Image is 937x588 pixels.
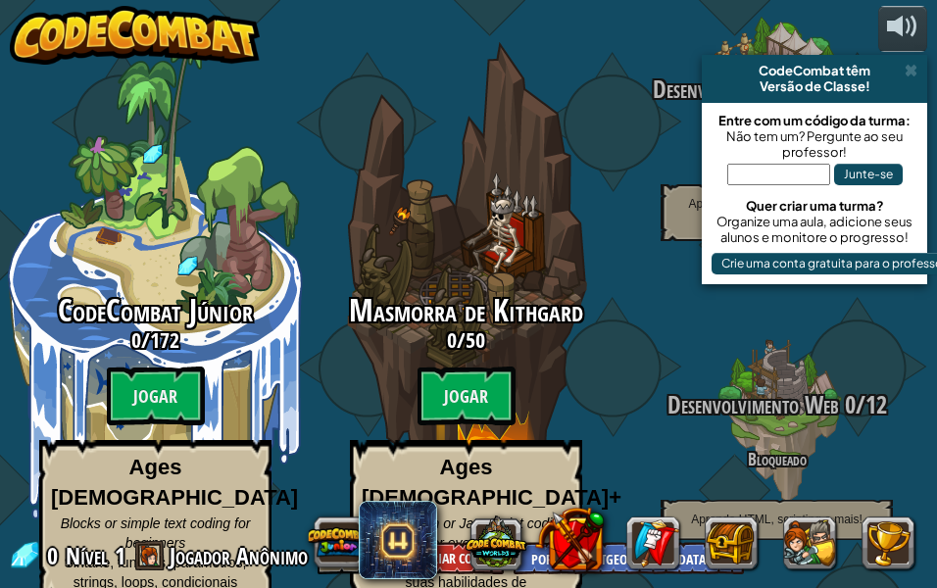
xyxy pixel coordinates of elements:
[712,113,917,128] div: Entre com um código da turma:
[712,128,917,160] div: Não tem um? Pergunte ao seu professor!
[170,540,308,571] span: Jogador Anônimo
[712,214,917,245] div: Organize uma aula, adicione seus alunos e monitore o progresso!
[61,515,251,551] span: Blocks or simple text coding for beginners
[311,328,621,352] h3: /
[621,134,932,153] h4: Bloqueado
[621,450,932,468] h4: Bloqueado
[466,325,485,355] span: 50
[47,540,64,571] span: 0
[66,540,108,572] span: Nível
[349,289,583,331] span: Masmorra de Kithgard
[834,164,903,185] button: Junte-se
[418,367,516,425] btn: Jogar
[878,6,927,52] button: Ajuste o volume
[710,78,919,94] div: Versão de Classe!
[150,325,179,355] span: 172
[107,367,205,425] btn: Jogar
[51,455,298,510] strong: Ages [DEMOGRAPHIC_DATA]
[839,388,856,421] span: 0
[712,198,917,214] div: Quer criar uma turma?
[10,6,261,65] img: CodeCombat - Learn how to code by playing a game
[447,325,457,355] span: 0
[710,63,919,78] div: CodeCombat têm
[621,76,932,103] h3: /
[865,388,887,421] span: 12
[688,197,864,227] span: Aprenda a construir seus próprios níveis!
[653,73,853,106] span: Desenvolvimento de Jogos
[621,392,932,418] h3: /
[115,540,125,571] span: 1
[131,325,141,355] span: 0
[58,289,253,331] span: CodeCombat Júnior
[667,388,839,421] span: Desenvolvimento Web
[362,455,621,510] strong: Ages [DEMOGRAPHIC_DATA]+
